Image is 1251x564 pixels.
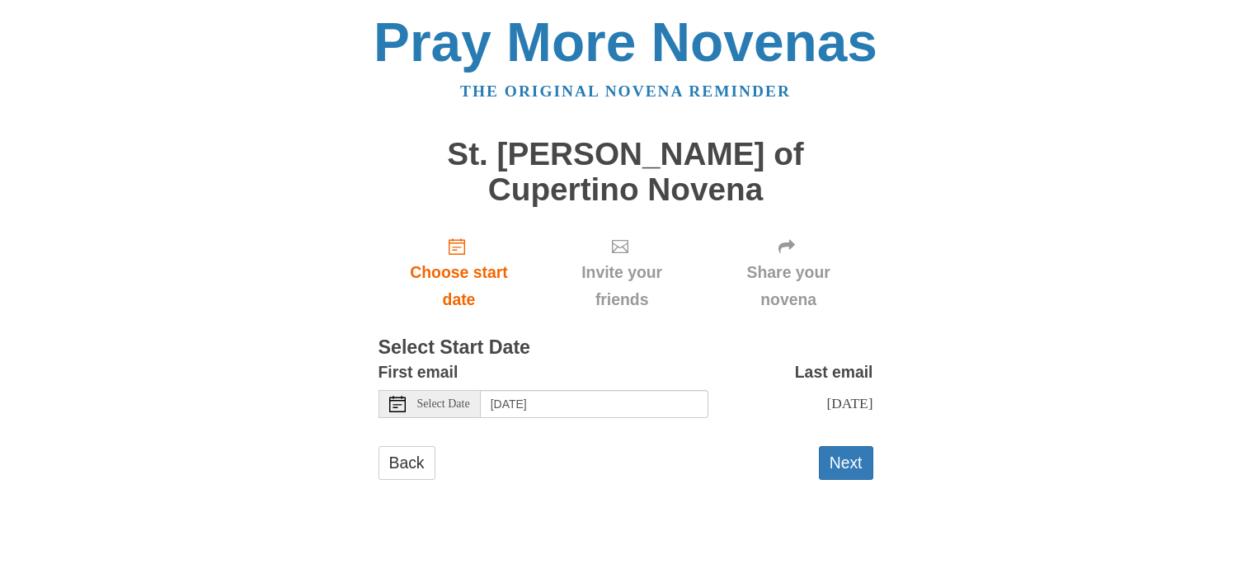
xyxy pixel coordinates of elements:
[395,259,524,313] span: Choose start date
[819,446,873,480] button: Next
[539,223,703,322] div: Click "Next" to confirm your start date first.
[379,446,435,480] a: Back
[795,359,873,386] label: Last email
[417,398,470,410] span: Select Date
[704,223,873,322] div: Click "Next" to confirm your start date first.
[379,337,873,359] h3: Select Start Date
[379,223,540,322] a: Choose start date
[379,359,459,386] label: First email
[374,12,877,73] a: Pray More Novenas
[556,259,687,313] span: Invite your friends
[826,395,872,411] span: [DATE]
[721,259,857,313] span: Share your novena
[379,137,873,207] h1: St. [PERSON_NAME] of Cupertino Novena
[460,82,791,100] a: The original novena reminder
